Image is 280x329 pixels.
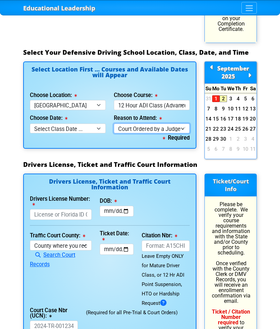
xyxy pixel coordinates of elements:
a: 24 [227,126,234,132]
div: Mo [212,84,220,93]
input: Format: A15CHIC or 1234-ABC [142,240,190,251]
div: Leave Empty ONLY for Mature Driver Class, or 12 Hr ADI Point Suspension, HTO or Hardship Request [142,251,190,308]
h3: Drivers License, Ticket and Traffic Court Information [23,160,257,169]
label: Reason to Attend: [114,115,162,121]
input: mm/dd/yyyy [100,244,134,255]
a: 1 [227,136,234,142]
a: Search Court Records [30,252,75,268]
a: 10 [242,146,249,152]
a: 25 [234,126,242,132]
label: Traffic Court County: [30,233,85,238]
a: 6 [249,95,256,102]
a: 7 [220,146,227,152]
span: September [217,64,249,72]
a: 8 [227,146,234,152]
a: 19 [242,115,249,122]
a: 17 [227,115,234,122]
h4: Select Location First ... Courses and Available Dates will Appear [30,66,190,86]
label: Ticket Date: [100,231,134,242]
a: 26 [242,126,249,132]
div: Fr [242,84,249,93]
a: 14 [205,115,212,122]
b: Ticket / Citation Number required [212,309,250,326]
a: 28 [205,136,212,142]
span: 2025 [222,73,235,80]
a: 11 [234,105,242,112]
a: 20 [249,115,256,122]
a: 11 [249,146,256,152]
label: Court Case Nbr (UCN): [30,308,78,319]
div: Su [205,84,212,93]
b: Required [163,135,190,141]
div: Tu [220,84,227,93]
h3: Select Your Defensive Driving School Location, Class, Date, and Time [23,48,257,56]
a: 7 [205,105,212,112]
button: Toggle navigation [241,2,257,14]
a: 2 [234,136,242,142]
h4: Drivers License, Ticket and Traffic Court Information [30,179,190,191]
a: 6 [212,146,220,152]
a: 21 [205,126,212,132]
a: 4 [234,95,242,102]
label: DOB: [100,198,117,204]
a: 9 [220,105,227,112]
a: 9 [234,146,242,152]
a: 30 [220,136,227,142]
a: 13 [249,105,256,112]
a: 23 [220,126,227,132]
div: We [227,84,234,93]
label: Choose Location: [30,93,77,98]
a: 5 [242,95,249,102]
a: 1 [212,95,220,102]
input: mm/dd/yyyy [100,206,134,217]
a: 2 [220,95,227,102]
h3: Ticket/Court Info [205,174,256,196]
a: 15 [212,115,220,122]
a: 18 [234,115,242,122]
a: 3 [242,136,249,142]
a: 8 [212,105,220,112]
label: Choose Date: [30,115,67,121]
input: License or Florida ID Card Nbr [30,209,92,220]
label: Drivers License Number: [30,196,92,207]
a: 5 [205,146,212,152]
div: Sa [249,84,256,93]
a: 12 [242,105,249,112]
a: 4 [249,136,256,142]
a: 27 [249,126,256,132]
a: 31 [205,95,212,102]
label: Choose Course: [114,93,157,98]
a: 10 [227,105,234,112]
a: 22 [212,126,220,132]
a: Educational Leadership [23,2,95,13]
a: 3 [227,95,234,102]
a: 16 [220,115,227,122]
div: Th [234,84,242,93]
a: 29 [212,136,220,142]
label: Citation Nbr: [142,233,177,238]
